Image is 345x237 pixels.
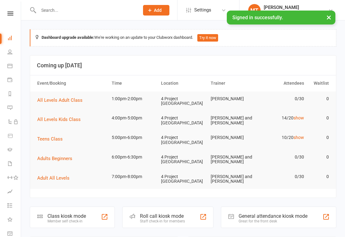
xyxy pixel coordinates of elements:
[140,213,185,219] div: Roll call kiosk mode
[7,74,21,87] a: Payments
[34,75,109,91] th: Event/Booking
[154,8,162,13] span: Add
[37,155,77,162] button: Adults Beginners
[37,174,74,182] button: Adult All Levels
[208,169,258,189] td: [PERSON_NAME] and [PERSON_NAME]
[109,150,159,164] td: 6:00pm-6:30pm
[323,11,334,24] button: ×
[47,213,86,219] div: Class kiosk mode
[257,92,307,106] td: 0/30
[307,111,332,125] td: 0
[37,175,69,181] span: Adult All Levels
[307,130,332,145] td: 0
[37,116,85,123] button: All Levels Kids Class
[109,92,159,106] td: 1:00pm-2:00pm
[158,111,208,130] td: 4 Project [GEOGRAPHIC_DATA]
[264,5,328,10] div: [PERSON_NAME]
[42,35,94,40] strong: Dashboard upgrade available:
[307,92,332,106] td: 0
[109,111,159,125] td: 4:00pm-5:00pm
[208,150,258,169] td: [PERSON_NAME] and [PERSON_NAME]
[194,3,211,17] span: Settings
[232,15,283,20] span: Signed in successfully.
[109,130,159,145] td: 5:00pm-6:00pm
[257,130,307,145] td: 10/20
[7,213,21,227] a: What's New
[37,96,87,104] button: All Levels Adult Class
[37,135,67,143] button: Teens Class
[37,97,83,103] span: All Levels Adult Class
[239,213,307,219] div: General attendance kiosk mode
[158,130,208,150] td: 4 Project [GEOGRAPHIC_DATA]
[7,87,21,101] a: Reports
[7,60,21,74] a: Calendar
[307,150,332,164] td: 0
[208,130,258,145] td: [PERSON_NAME]
[143,5,169,16] button: Add
[158,75,208,91] th: Location
[37,156,72,161] span: Adults Beginners
[293,135,304,140] a: show
[7,46,21,60] a: People
[30,29,336,47] div: We're working on an update to your Clubworx dashboard.
[307,169,332,184] td: 0
[257,75,307,91] th: Attendees
[208,111,258,130] td: [PERSON_NAME] and [PERSON_NAME]
[37,136,63,142] span: Teens Class
[158,92,208,111] td: 4 Project [GEOGRAPHIC_DATA]
[158,150,208,169] td: 4 Project [GEOGRAPHIC_DATA]
[248,4,261,16] div: MT
[208,75,258,91] th: Trainer
[140,219,185,223] div: Staff check-in for members
[307,75,332,91] th: Waitlist
[293,115,304,120] a: show
[7,185,21,199] a: Assessments
[109,75,159,91] th: Time
[47,219,86,223] div: Member self check-in
[197,34,218,42] button: Try it now
[7,129,21,143] a: Product Sales
[239,219,307,223] div: Great for the front desk
[37,6,135,15] input: Search...
[208,92,258,106] td: [PERSON_NAME]
[109,169,159,184] td: 7:00pm-8:00pm
[264,10,328,16] div: [PERSON_NAME] Humaita Noosa
[257,111,307,125] td: 14/20
[37,117,81,122] span: All Levels Kids Class
[7,32,21,46] a: Dashboard
[257,150,307,164] td: 0/30
[257,169,307,184] td: 0/30
[158,169,208,189] td: 4 Project [GEOGRAPHIC_DATA]
[37,62,329,69] h3: Coming up [DATE]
